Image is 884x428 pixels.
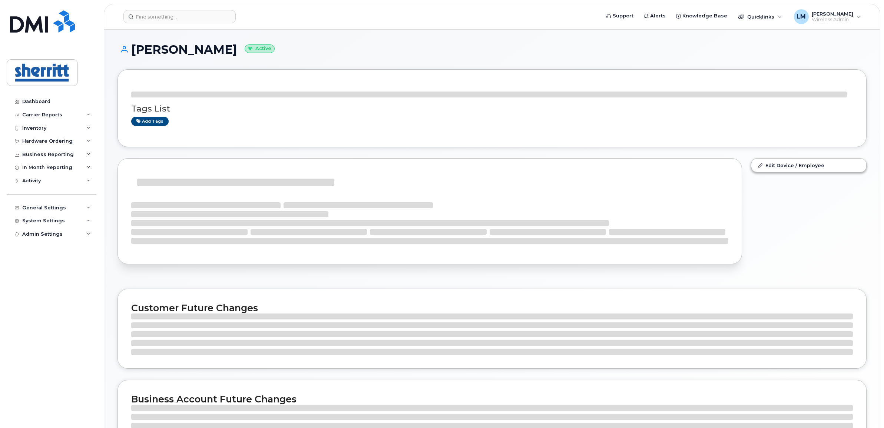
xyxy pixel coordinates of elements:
[131,302,853,313] h2: Customer Future Changes
[117,43,867,56] h1: [PERSON_NAME]
[751,159,866,172] a: Edit Device / Employee
[131,104,853,113] h3: Tags List
[131,394,853,405] h2: Business Account Future Changes
[245,44,275,53] small: Active
[131,117,169,126] a: Add tags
